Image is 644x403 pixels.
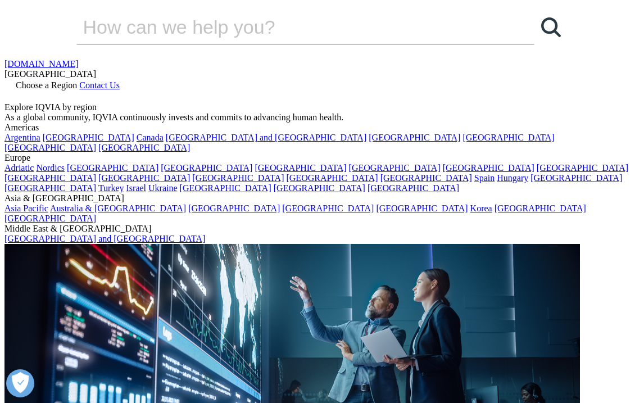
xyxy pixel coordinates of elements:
a: 検索する [534,10,568,44]
a: [GEOGRAPHIC_DATA] [4,173,96,183]
a: [GEOGRAPHIC_DATA] [4,183,96,193]
a: [GEOGRAPHIC_DATA] [4,214,96,223]
a: Spain [474,173,495,183]
a: [GEOGRAPHIC_DATA] [349,163,441,173]
a: [GEOGRAPHIC_DATA] [369,133,460,142]
a: [GEOGRAPHIC_DATA] [4,143,96,152]
a: Israel [126,183,147,193]
a: [GEOGRAPHIC_DATA] [98,173,190,183]
a: [GEOGRAPHIC_DATA] and [GEOGRAPHIC_DATA] [4,234,205,243]
a: Korea [470,203,492,213]
a: [GEOGRAPHIC_DATA] [255,163,346,173]
a: [GEOGRAPHIC_DATA] [161,163,252,173]
svg: Search [541,17,561,37]
div: Explore IQVIA by region [4,102,640,112]
a: [DOMAIN_NAME] [4,59,79,69]
input: 検索する [76,10,502,44]
a: [GEOGRAPHIC_DATA] [192,173,284,183]
a: [GEOGRAPHIC_DATA] [67,163,158,173]
a: [GEOGRAPHIC_DATA] [43,133,134,142]
a: Nordics [36,163,65,173]
div: [GEOGRAPHIC_DATA] [4,69,640,79]
a: [GEOGRAPHIC_DATA] [274,183,365,193]
a: [GEOGRAPHIC_DATA] [380,173,472,183]
a: Asia Pacific [4,203,48,213]
a: [GEOGRAPHIC_DATA] [188,203,280,213]
a: [GEOGRAPHIC_DATA] [368,183,459,193]
a: [GEOGRAPHIC_DATA] and [GEOGRAPHIC_DATA] [166,133,366,142]
a: [GEOGRAPHIC_DATA] [282,203,374,213]
a: Australia & [GEOGRAPHIC_DATA] [50,203,186,213]
a: [GEOGRAPHIC_DATA] [537,163,628,173]
a: Canada [137,133,164,142]
button: 優先設定センターを開く [6,369,34,397]
a: Argentina [4,133,40,142]
a: [GEOGRAPHIC_DATA] [376,203,468,213]
a: [GEOGRAPHIC_DATA] [495,203,586,213]
div: Europe [4,153,640,163]
a: [GEOGRAPHIC_DATA] [98,143,190,152]
div: As a global community, IQVIA continuously invests and commits to advancing human health. [4,112,640,123]
a: [GEOGRAPHIC_DATA] [462,133,554,142]
a: Turkey [98,183,124,193]
div: Americas [4,123,640,133]
a: Hungary [497,173,528,183]
span: Choose a Region [16,80,77,90]
a: [GEOGRAPHIC_DATA] [286,173,378,183]
a: Contact Us [79,80,120,90]
a: [GEOGRAPHIC_DATA] [180,183,271,193]
a: [GEOGRAPHIC_DATA] [443,163,534,173]
div: Middle East & [GEOGRAPHIC_DATA] [4,224,640,234]
a: Ukraine [148,183,178,193]
a: [GEOGRAPHIC_DATA] [530,173,622,183]
div: Asia & [GEOGRAPHIC_DATA] [4,193,640,203]
a: Adriatic [4,163,34,173]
